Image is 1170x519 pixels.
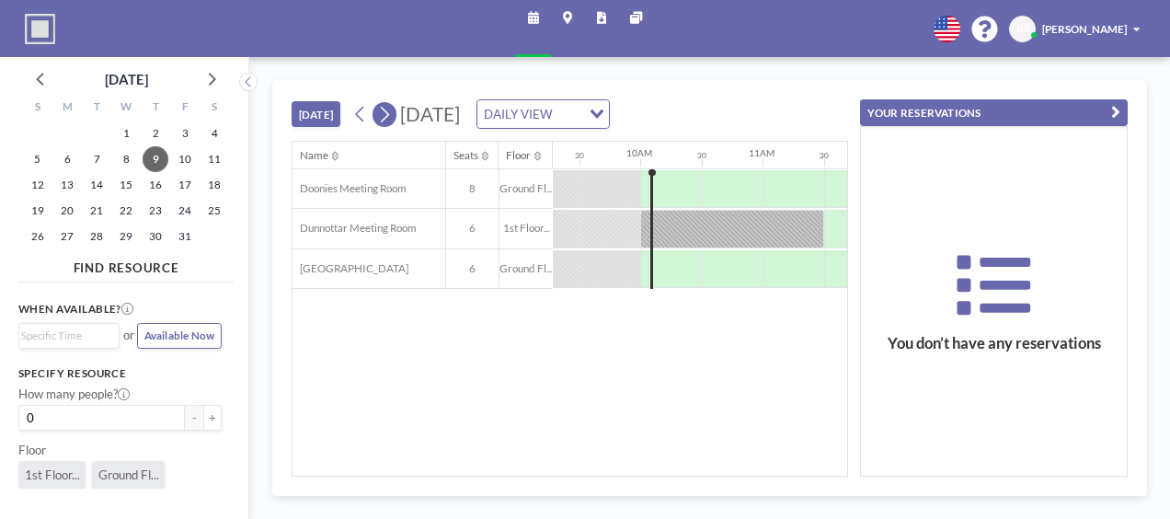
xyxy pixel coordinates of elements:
span: Saturday, October 18, 2025 [201,172,227,198]
span: Doonies Meeting Room [292,182,407,196]
div: 30 [697,151,706,160]
div: M [52,97,82,121]
span: Friday, October 24, 2025 [172,198,198,224]
span: Monday, October 20, 2025 [54,198,80,224]
span: Friday, October 3, 2025 [172,121,198,146]
h4: FIND RESOURCE [18,254,235,275]
span: Wednesday, October 1, 2025 [113,121,139,146]
span: Monday, October 6, 2025 [54,146,80,172]
span: 1st Floor... [499,222,553,236]
div: 30 [575,151,584,160]
div: T [141,97,170,121]
span: Tuesday, October 14, 2025 [84,172,109,198]
span: Wednesday, October 8, 2025 [113,146,139,172]
span: Sunday, October 19, 2025 [25,198,51,224]
div: 30 [820,151,829,160]
span: Thursday, October 16, 2025 [143,172,168,198]
span: Thursday, October 23, 2025 [143,198,168,224]
div: [DATE] [105,66,148,92]
span: DAILY VIEW [481,104,556,124]
span: 6 [446,222,498,236]
span: RS [1016,22,1029,36]
button: + [203,405,222,431]
button: YOUR RESERVATIONS [860,99,1128,125]
span: Friday, October 10, 2025 [172,146,198,172]
span: Saturday, October 4, 2025 [201,121,227,146]
div: Floor [506,149,531,163]
span: Monday, October 27, 2025 [54,224,80,249]
span: [PERSON_NAME] [1042,23,1127,35]
span: Monday, October 13, 2025 [54,172,80,198]
h3: Specify resource [18,367,222,381]
button: [DATE] [292,101,340,127]
span: [GEOGRAPHIC_DATA] [292,262,408,276]
span: Thursday, October 30, 2025 [143,224,168,249]
input: Search for option [557,104,579,124]
div: 10AM [626,147,652,158]
span: Wednesday, October 29, 2025 [113,224,139,249]
span: Sunday, October 26, 2025 [25,224,51,249]
div: S [23,97,52,121]
div: 11AM [749,147,774,158]
span: Sunday, October 12, 2025 [25,172,51,198]
span: Ground Fl... [499,262,553,276]
span: Tuesday, October 28, 2025 [84,224,109,249]
div: T [82,97,111,121]
div: S [200,97,229,121]
span: Ground Fl... [98,467,159,482]
span: 6 [446,262,498,276]
span: 8 [446,182,498,196]
div: W [111,97,141,121]
label: Floor [18,443,46,458]
span: Wednesday, October 15, 2025 [113,172,139,198]
img: organization-logo [25,14,55,44]
input: Search for option [21,328,109,344]
div: Seats [453,149,478,163]
span: Friday, October 17, 2025 [172,172,198,198]
span: or [123,328,134,343]
span: Friday, October 31, 2025 [172,224,198,249]
span: Ground Fl... [499,182,553,196]
h3: You don’t have any reservations [861,334,1127,353]
span: Wednesday, October 22, 2025 [113,198,139,224]
span: [DATE] [400,102,460,125]
span: Thursday, October 2, 2025 [143,121,168,146]
span: Tuesday, October 21, 2025 [84,198,109,224]
div: Search for option [19,324,119,348]
span: Thursday, October 9, 2025 [143,146,168,172]
span: Saturday, October 11, 2025 [201,146,227,172]
div: Search for option [477,100,610,128]
span: Sunday, October 5, 2025 [25,146,51,172]
label: How many people? [18,386,130,402]
button: Available Now [137,323,222,349]
div: F [170,97,200,121]
span: Available Now [144,329,215,341]
button: - [185,405,203,431]
span: Tuesday, October 7, 2025 [84,146,109,172]
span: Dunnottar Meeting Room [292,222,417,236]
span: 1st Floor... [25,467,80,482]
span: Saturday, October 25, 2025 [201,198,227,224]
div: Name [300,149,328,163]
